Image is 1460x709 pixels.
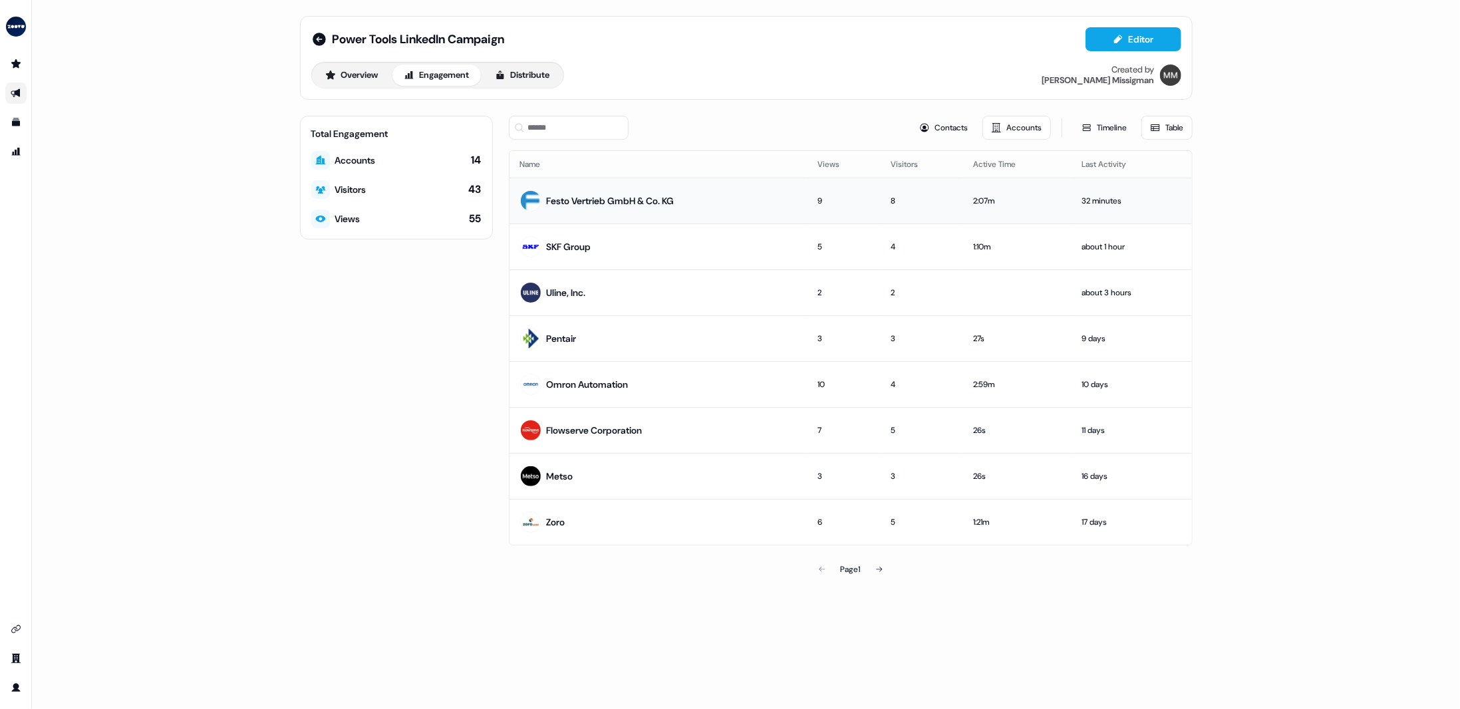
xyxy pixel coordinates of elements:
div: 5 [817,240,869,253]
div: 3 [817,332,869,345]
a: Editor [1086,34,1181,48]
div: about 1 hour [1082,240,1181,253]
a: Go to integrations [5,619,27,640]
div: Omron Automation [547,378,629,391]
button: Contacts [911,116,977,140]
a: Go to attribution [5,141,27,162]
th: Active Time [962,151,1071,178]
div: Uline, Inc. [547,286,586,299]
div: 14 [472,153,482,168]
div: SKF Group [547,240,591,253]
div: 1:10m [973,240,1060,253]
div: 3 [817,470,869,483]
div: 5 [891,515,952,529]
div: 27s [973,332,1060,345]
div: about 3 hours [1082,286,1181,299]
a: Go to outbound experience [5,82,27,104]
button: Table [1141,116,1193,140]
th: Last Activity [1071,151,1191,178]
th: Views [807,151,880,178]
div: Page 1 [841,563,861,576]
div: 3 [891,332,952,345]
div: 2 [817,286,869,299]
button: Overview [314,65,390,86]
div: 5 [891,424,952,437]
a: Go to team [5,648,27,669]
div: Total Engagement [311,127,482,140]
th: Visitors [880,151,962,178]
button: Accounts [982,116,1051,140]
div: 10 days [1082,378,1181,391]
div: 2 [891,286,952,299]
button: Engagement [392,65,481,86]
div: 11 days [1082,424,1181,437]
div: 2:07m [973,194,1060,208]
th: Name [510,151,807,178]
div: Pentair [547,332,577,345]
div: [PERSON_NAME] Missigman [1042,75,1155,86]
div: 17 days [1082,515,1181,529]
div: 1:21m [973,515,1060,529]
img: Morgan [1160,65,1181,86]
div: 10 [817,378,869,391]
a: Go to profile [5,677,27,698]
div: Flowserve Corporation [547,424,643,437]
div: 2:59m [973,378,1060,391]
div: 32 minutes [1082,194,1181,208]
div: 9 [817,194,869,208]
div: 3 [891,470,952,483]
div: Created by [1112,65,1155,75]
div: 55 [470,212,482,226]
div: Accounts [335,154,376,167]
div: 4 [891,240,952,253]
a: Go to prospects [5,53,27,74]
div: 6 [817,515,869,529]
div: Views [335,212,361,225]
div: 26s [973,470,1060,483]
div: 43 [469,182,482,197]
div: 9 days [1082,332,1181,345]
div: 4 [891,378,952,391]
span: Power Tools LinkedIn Campaign [333,31,505,47]
div: Visitors [335,183,366,196]
div: Festo Vertrieb GmbH & Co. KG [547,194,674,208]
a: Go to templates [5,112,27,133]
div: 26s [973,424,1060,437]
div: 7 [817,424,869,437]
div: 16 days [1082,470,1181,483]
div: 8 [891,194,952,208]
div: Metso [547,470,573,483]
button: Timeline [1073,116,1136,140]
button: Editor [1086,27,1181,51]
button: Distribute [484,65,561,86]
div: Zoro [547,515,565,529]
